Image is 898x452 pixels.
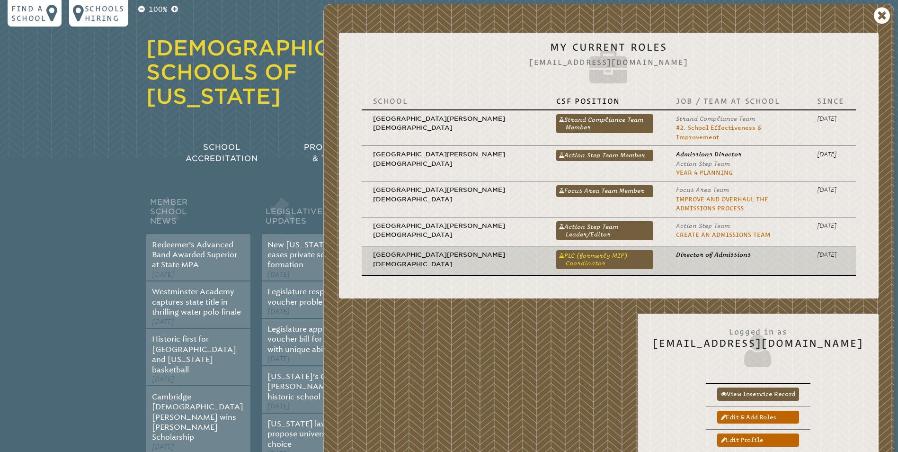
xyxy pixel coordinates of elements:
[676,96,794,106] p: Job / Team at School
[556,114,653,133] a: Strand Compliance Team Member
[11,4,46,23] p: Find a school
[653,322,863,337] span: Logged in as
[556,250,653,269] a: PLC (formerly MIP) Coordinator
[146,36,415,108] a: [DEMOGRAPHIC_DATA] Schools of [US_STATE]
[373,250,533,269] p: [GEOGRAPHIC_DATA][PERSON_NAME][DEMOGRAPHIC_DATA]
[653,322,863,370] h2: [EMAIL_ADDRESS][DOMAIN_NAME]
[556,96,653,106] p: CSF Position
[717,411,799,424] a: Edit & add roles
[152,240,237,270] a: Redeemer’s Advanced Band Awarded Superior at State MPA
[556,150,653,161] a: Action Step Team Member
[267,287,352,306] a: Legislature responds to voucher problems
[267,271,290,279] span: [DATE]
[152,334,236,374] a: Historic first for [GEOGRAPHIC_DATA] and [US_STATE] basketball
[152,443,174,451] span: [DATE]
[354,41,863,89] h2: My Current Roles
[817,250,845,259] p: [DATE]
[373,96,533,106] p: School
[676,222,730,229] span: Action Step Team
[676,231,770,238] a: Create an Admissions Team
[373,185,533,204] p: [GEOGRAPHIC_DATA][PERSON_NAME][DEMOGRAPHIC_DATA]
[267,372,359,401] a: [US_STATE]’s Governor [PERSON_NAME] signs historic school choice bill
[304,143,442,163] span: Professional Development & Teacher Certification
[717,388,799,400] a: View inservice record
[267,307,290,316] span: [DATE]
[817,150,845,159] p: [DATE]
[817,185,845,194] p: [DATE]
[717,434,799,446] a: Edit profile
[676,124,762,140] a: #2. School Effectiveness & Improvement
[373,221,533,240] p: [GEOGRAPHIC_DATA][PERSON_NAME][DEMOGRAPHIC_DATA]
[676,186,729,193] span: Focus Area Team
[267,240,346,270] a: New [US_STATE] law eases private school formation
[85,4,124,23] p: Schools Hiring
[267,325,356,354] a: Legislature approves voucher bill for students with unique abilities
[152,271,174,279] span: [DATE]
[556,185,653,197] a: Focus Area Team Member
[676,115,755,122] span: Strand Compliance Team
[152,392,243,442] a: Cambridge [DEMOGRAPHIC_DATA][PERSON_NAME] wins [PERSON_NAME] Scholarship
[152,287,241,316] a: Westminster Academy captures state title in thrilling water polo finale
[676,169,733,176] a: Year 4 planning
[147,4,169,15] p: 100%
[676,150,794,159] p: Admissions Director
[262,195,366,234] h2: Legislative Updates
[676,196,768,212] a: Improve and Overhaul the Admissions Process
[186,143,258,163] span: School Accreditation
[146,195,250,234] h2: Member School News
[817,96,845,106] p: Since
[152,318,174,326] span: [DATE]
[267,419,358,449] a: [US_STATE] lawmakers propose universal school choice
[817,114,845,123] p: [DATE]
[152,375,174,383] span: [DATE]
[373,114,533,133] p: [GEOGRAPHIC_DATA][PERSON_NAME][DEMOGRAPHIC_DATA]
[267,355,290,363] span: [DATE]
[817,221,845,230] p: [DATE]
[676,160,730,167] span: Action Step Team
[676,250,794,259] p: Director of Admissions
[267,402,290,410] span: [DATE]
[556,221,653,240] a: Action Step Team Leader/Editor
[373,150,533,168] p: [GEOGRAPHIC_DATA][PERSON_NAME][DEMOGRAPHIC_DATA]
